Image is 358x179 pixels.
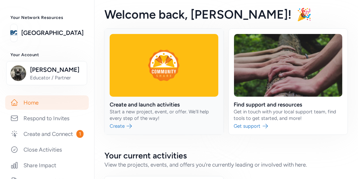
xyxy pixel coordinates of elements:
span: [PERSON_NAME] [30,65,83,74]
a: Respond to Invites [5,111,89,125]
a: Home [5,95,89,110]
h3: Your Network Resources [10,15,84,20]
span: 1 [76,130,84,138]
span: 🎉 [297,7,312,22]
button: [PERSON_NAME]Educator / Partner [6,61,87,85]
div: View the projects, events, and offers you're currently leading or involved with here. [104,161,348,169]
a: Create and Connect1 [5,127,89,141]
a: Close Activities [5,142,89,157]
span: Educator / Partner [30,74,83,81]
a: Share Impact [5,158,89,172]
span: Welcome back , [PERSON_NAME]! [104,7,291,22]
a: [GEOGRAPHIC_DATA] [21,28,84,38]
h3: Your Account [10,52,84,57]
img: logo [10,26,17,40]
h2: Your current activities [104,150,348,161]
